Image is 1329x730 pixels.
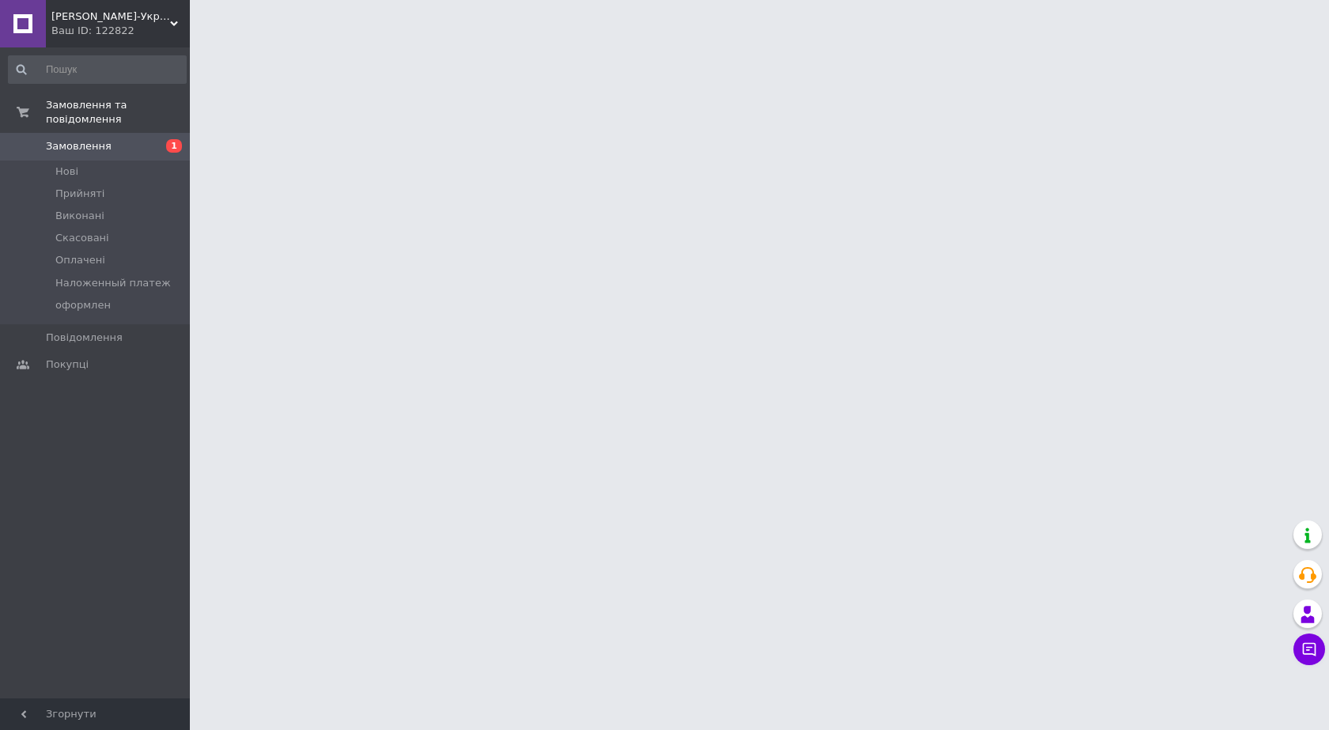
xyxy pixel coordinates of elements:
[55,231,109,245] span: Скасовані
[55,298,111,312] span: оформлен
[55,253,105,267] span: Оплачені
[51,9,170,24] span: Лев-Україна Компанія ТОВ
[46,139,112,153] span: Замовлення
[55,187,104,201] span: Прийняті
[55,276,171,290] span: Наложенный платеж
[55,209,104,223] span: Виконані
[166,139,182,153] span: 1
[55,165,78,179] span: Нові
[1293,634,1325,665] button: Чат з покупцем
[8,55,187,84] input: Пошук
[46,98,190,127] span: Замовлення та повідомлення
[51,24,190,38] div: Ваш ID: 122822
[46,331,123,345] span: Повідомлення
[46,357,89,372] span: Покупці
